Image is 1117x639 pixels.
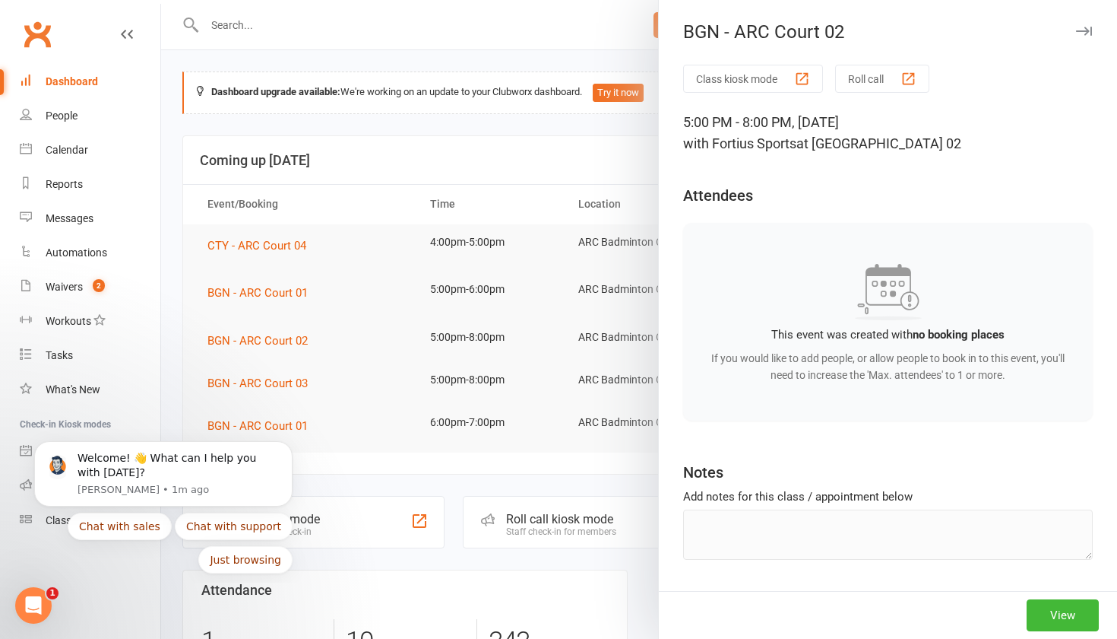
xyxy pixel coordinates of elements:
span: with Fortius Sports [683,135,796,151]
div: Automations [46,246,107,259]
a: Messages [20,202,160,236]
a: Dashboard [20,65,160,99]
iframe: Intercom live chat [15,587,52,624]
div: What's New [46,383,100,396]
a: Tasks [20,339,160,373]
strong: no booking places [913,328,1005,342]
div: Reports [46,178,83,190]
a: Calendar [20,133,160,167]
div: Notes [683,462,723,483]
button: View [1027,599,1099,631]
a: Automations [20,236,160,270]
div: Calendar [46,144,88,156]
iframe: Intercom notifications message [11,428,315,583]
a: Waivers 2 [20,270,160,304]
div: This event was created with [701,326,1074,344]
span: at [GEOGRAPHIC_DATA] 02 [796,135,961,151]
span: 1 [46,587,59,599]
span: 2 [93,279,105,292]
div: Tasks [46,349,73,361]
div: People [46,110,78,122]
div: Add notes for this class / appointment below [683,488,1093,506]
div: Messages [46,212,93,224]
p: If you would like to add people, or allow people to book in to this event, you'll need to increas... [701,350,1074,384]
a: Workouts [20,304,160,339]
div: Attendees [683,185,753,206]
div: Dashboard [46,75,98,87]
a: People [20,99,160,133]
a: What's New [20,373,160,407]
div: Waivers [46,281,83,293]
a: Clubworx [18,15,56,53]
div: BGN - ARC Court 02 [659,21,1117,43]
div: 5:00 PM - 8:00 PM, [DATE] [683,112,1093,154]
button: Roll call [835,65,929,93]
div: Workouts [46,315,91,327]
a: Reports [20,167,160,202]
button: Class kiosk mode [683,65,823,93]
